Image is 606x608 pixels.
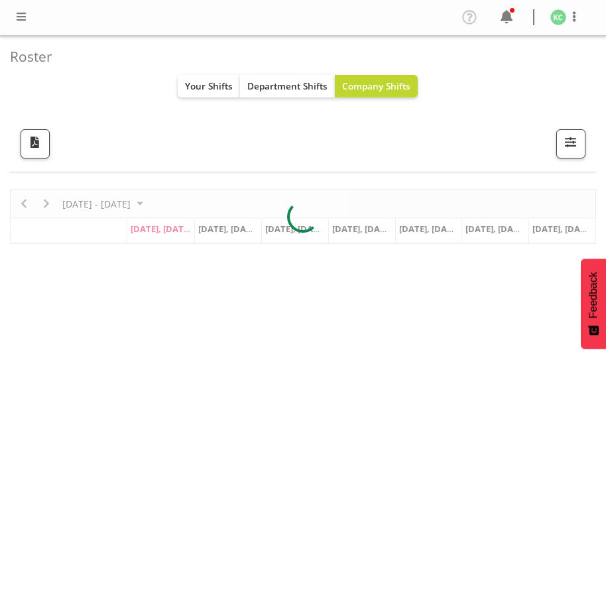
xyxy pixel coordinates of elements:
button: Filter Shifts [556,129,585,158]
span: Department Shifts [247,80,328,92]
button: Department Shifts [240,75,335,97]
span: Your Shifts [185,80,233,92]
button: Company Shifts [335,75,418,97]
button: Your Shifts [178,75,240,97]
button: Feedback - Show survey [581,259,606,349]
button: Download a PDF of the roster according to the set date range. [21,129,50,158]
h4: Roster [10,49,585,64]
span: Company Shifts [342,80,410,92]
img: katongo-chituta1136.jpg [550,9,566,25]
span: Feedback [587,272,599,318]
